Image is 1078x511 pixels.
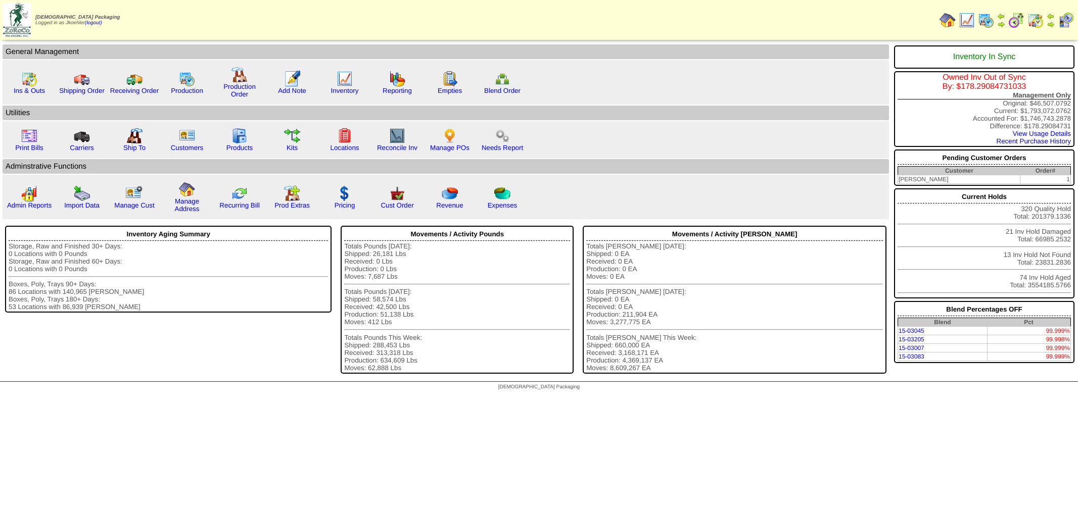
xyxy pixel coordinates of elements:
a: Prod Extras [274,201,310,209]
img: calendarcustomer.gif [1058,12,1074,28]
span: [DEMOGRAPHIC_DATA] Packaging [35,15,120,20]
div: Management Only [898,91,1071,99]
img: home.gif [940,12,956,28]
a: Manage POs [430,144,470,151]
img: calendarinout.gif [21,71,37,87]
th: Blend [898,318,987,327]
th: Order# [1020,167,1071,175]
div: Movements / Activity Pounds [344,228,570,241]
a: Reporting [383,87,412,94]
div: Owned Inv Out of Sync By: $178.29084731033 [898,73,1071,91]
img: managecust.png [125,185,144,201]
a: View Usage Details [1013,130,1071,137]
td: [PERSON_NAME] [898,175,1020,184]
img: graph2.png [21,185,37,201]
td: 99.999% [987,327,1071,335]
img: arrowright.gif [997,20,1005,28]
img: arrowleft.gif [1047,12,1055,20]
img: dollar.gif [337,185,353,201]
a: Products [226,144,253,151]
td: Utilities [3,106,889,120]
a: Receiving Order [110,87,159,94]
img: pie_chart.png [442,185,458,201]
img: zoroco-logo-small.webp [3,3,31,37]
a: 15-03007 [899,344,924,351]
img: calendarprod.gif [978,12,994,28]
img: orders.gif [284,71,300,87]
img: line_graph.gif [959,12,975,28]
a: 15-03045 [899,327,924,334]
img: cabinet.gif [231,128,248,144]
div: Totals Pounds [DATE]: Shipped: 26,181 Lbs Received: 0 Lbs Production: 0 Lbs Moves: 7,687 Lbs Tota... [344,242,570,372]
a: Customers [171,144,203,151]
img: pie_chart2.png [494,185,510,201]
a: Carriers [70,144,93,151]
div: Totals [PERSON_NAME] [DATE]: Shipped: 0 EA Received: 0 EA Production: 0 EA Moves: 0 EA Totals [PE... [586,242,883,372]
img: home.gif [179,181,195,197]
img: locations.gif [337,128,353,144]
a: Pricing [335,201,355,209]
a: Add Note [278,87,306,94]
img: network.png [494,71,510,87]
span: Logged in as Jkoehler [35,15,120,26]
img: workorder.gif [442,71,458,87]
a: Production Order [223,83,256,98]
a: 15-03083 [899,353,924,360]
a: Manage Address [175,197,200,213]
div: Movements / Activity [PERSON_NAME] [586,228,883,241]
a: Cust Order [381,201,413,209]
a: Shipping Order [59,87,105,94]
img: truck2.gif [126,71,143,87]
img: line_graph2.gif [389,128,405,144]
img: customers.gif [179,128,195,144]
img: cust_order.png [389,185,405,201]
a: Print Bills [15,144,43,151]
div: Original: $46,507.0792 Current: $1,793,072.0762 Accounted For: $1,746,743.2878 Difference: $178.2... [894,71,1074,147]
div: Storage, Raw and Finished 30+ Days: 0 Locations with 0 Pounds Storage, Raw and Finished 60+ Days:... [9,242,328,311]
td: General Management [3,44,889,59]
img: truck3.gif [74,128,90,144]
a: Admin Reports [7,201,52,209]
span: [DEMOGRAPHIC_DATA] Packaging [498,384,580,390]
a: Empties [438,87,462,94]
a: Ins & Outs [14,87,45,94]
a: (logout) [85,20,102,26]
img: factory2.gif [126,128,143,144]
td: 1 [1020,175,1071,184]
a: Locations [330,144,359,151]
td: Adminstrative Functions [3,159,889,174]
div: Pending Customer Orders [898,151,1071,165]
a: Ship To [123,144,146,151]
img: prodextras.gif [284,185,300,201]
a: 15-03205 [899,336,924,343]
a: Blend Order [484,87,521,94]
img: invoice2.gif [21,128,37,144]
div: Current Holds [898,190,1071,203]
a: Inventory [331,87,359,94]
a: Reconcile Inv [377,144,417,151]
img: calendarinout.gif [1027,12,1044,28]
a: Revenue [436,201,463,209]
img: graph.gif [389,71,405,87]
img: import.gif [74,185,90,201]
a: Needs Report [482,144,523,151]
td: 99.999% [987,344,1071,352]
div: Inventory Aging Summary [9,228,328,241]
img: calendarblend.gif [1008,12,1024,28]
a: Kits [287,144,298,151]
div: Inventory In Sync [898,47,1071,67]
th: Customer [898,167,1020,175]
a: Production [171,87,203,94]
a: Manage Cust [114,201,154,209]
div: 320 Quality Hold Total: 201379.1336 21 Inv Hold Damaged Total: 66985.2532 13 Inv Hold Not Found T... [894,188,1074,298]
img: reconcile.gif [231,185,248,201]
img: arrowright.gif [1047,20,1055,28]
img: po.png [442,128,458,144]
a: Recent Purchase History [997,137,1071,145]
img: truck.gif [74,71,90,87]
a: Recurring Bill [219,201,259,209]
th: Pct [987,318,1071,327]
div: Blend Percentages OFF [898,303,1071,316]
img: workflow.png [494,128,510,144]
img: line_graph.gif [337,71,353,87]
